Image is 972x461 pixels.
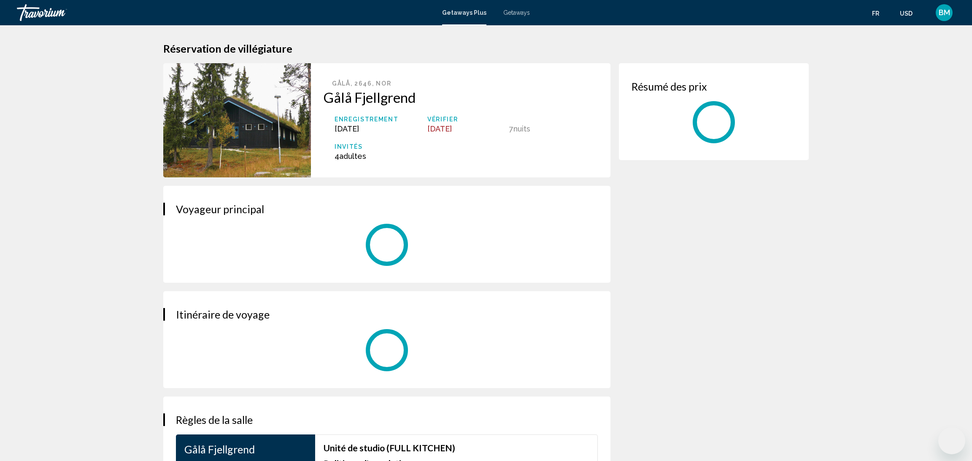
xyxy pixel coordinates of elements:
div: Vérifier [427,114,505,124]
h3: Règles de la salle [176,413,598,426]
span: Gålå, 2646, NOR [332,80,391,87]
h3: Unité de studio (FULL KITCHEN) [324,443,589,453]
h3: Gålå Fjellgrend [184,443,307,456]
a: Gålå Fjellgrend [324,89,598,106]
div: Invités [335,142,598,152]
a: Travorium [17,4,434,21]
span: fr [872,10,879,17]
span: [DATE] [335,124,359,133]
span: nuits [513,124,530,133]
button: User Menu [933,4,955,21]
span: 7 [509,124,513,133]
a: Getaways [503,9,530,16]
h3: Résumé des prix [632,80,796,93]
button: Change currency [900,7,921,19]
h1: Réservation de villégiature [163,42,809,55]
span: Adultes [339,152,366,161]
h3: Itinéraire de voyage [176,308,598,321]
a: Getaways Plus [442,9,486,16]
button: Change language [872,7,887,19]
iframe: Bouton de lancement de la fenêtre de messagerie [938,427,965,454]
span: BM [939,8,950,17]
h3: Voyageur principal [176,203,598,215]
span: [DATE] [427,124,452,133]
span: 4 [335,152,366,161]
span: USD [900,10,913,17]
div: Enregistrement [335,114,412,124]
